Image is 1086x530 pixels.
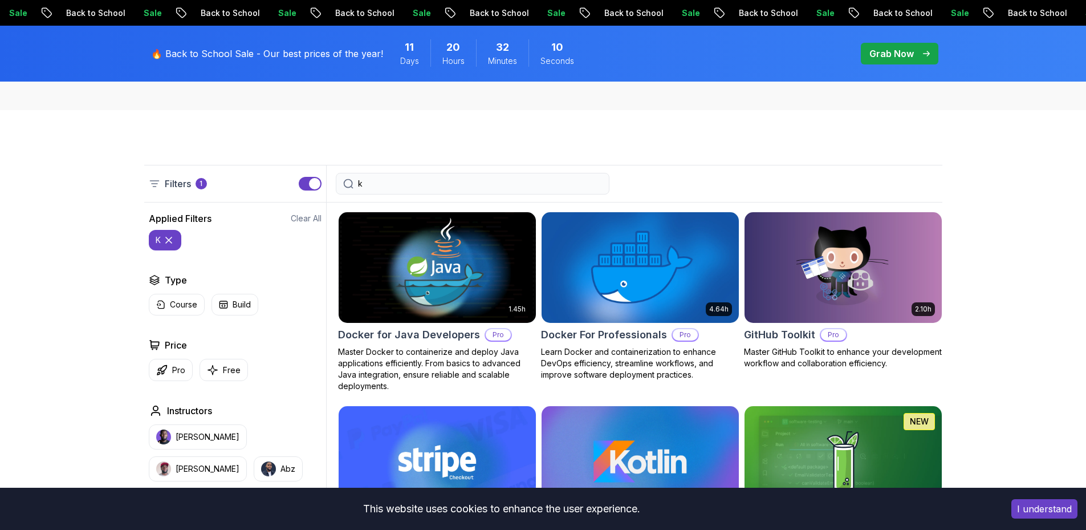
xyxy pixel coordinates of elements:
[821,329,846,341] p: Pro
[488,55,517,67] span: Minutes
[280,463,295,475] p: Abz
[151,47,383,60] p: 🔥 Back to School Sale - Our best prices of the year!
[915,305,932,314] p: 2.10h
[358,178,602,189] input: Search Java, React, Spring boot ...
[541,212,739,381] a: Docker For Professionals card4.64hDocker For ProfessionalsProLearn Docker and containerization to...
[176,463,239,475] p: [PERSON_NAME]
[745,212,942,323] img: GitHub Toolkit card
[149,456,247,482] button: instructor img[PERSON_NAME]
[254,456,303,482] button: instructor imgAbz
[165,273,187,287] h2: Type
[200,359,248,381] button: Free
[852,7,930,19] p: Back to School
[156,234,161,246] p: k
[449,7,526,19] p: Back to School
[930,7,966,19] p: Sale
[167,404,212,418] h2: Instructors
[583,7,661,19] p: Back to School
[910,416,929,427] p: NEW
[338,212,536,392] a: Docker for Java Developers card1.45hDocker for Java DevelopersProMaster Docker to containerize an...
[795,7,832,19] p: Sale
[405,39,414,55] span: 11 Days
[172,365,185,376] p: Pro
[446,39,460,55] span: 20 Hours
[339,212,536,323] img: Docker for Java Developers card
[1011,499,1077,519] button: Accept cookies
[211,294,258,315] button: Build
[541,346,739,381] p: Learn Docker and containerization to enhance DevOps efficiency, streamline workflows, and improve...
[223,365,241,376] p: Free
[661,7,697,19] p: Sale
[314,7,392,19] p: Back to School
[176,431,239,443] p: [PERSON_NAME]
[496,39,509,55] span: 32 Minutes
[400,55,419,67] span: Days
[200,179,202,188] p: 1
[744,346,942,369] p: Master GitHub Toolkit to enhance your development workflow and collaboration efficiency.
[542,212,739,323] img: Docker For Professionals card
[149,424,247,450] button: instructor img[PERSON_NAME]
[542,406,739,517] img: Kotlin for Beginners card
[526,7,563,19] p: Sale
[987,7,1064,19] p: Back to School
[744,327,815,343] h2: GitHub Toolkit
[180,7,257,19] p: Back to School
[149,359,193,381] button: Pro
[9,496,994,521] div: This website uses cookies to enhance the user experience.
[149,230,181,250] button: k
[744,212,942,369] a: GitHub Toolkit card2.10hGitHub ToolkitProMaster GitHub Toolkit to enhance your development workfl...
[540,55,574,67] span: Seconds
[509,305,526,314] p: 1.45h
[291,213,322,224] button: Clear All
[165,338,187,352] h2: Price
[149,212,211,225] h2: Applied Filters
[165,177,191,191] p: Filters
[149,294,205,315] button: Course
[257,7,294,19] p: Sale
[718,7,795,19] p: Back to School
[233,299,251,310] p: Build
[261,462,276,476] img: instructor img
[123,7,159,19] p: Sale
[156,462,171,476] img: instructor img
[869,47,914,60] p: Grab Now
[338,346,536,392] p: Master Docker to containerize and deploy Java applications efficiently. From basics to advanced J...
[339,406,536,517] img: Stripe Checkout card
[709,305,729,314] p: 4.64h
[541,327,667,343] h2: Docker For Professionals
[392,7,428,19] p: Sale
[45,7,123,19] p: Back to School
[745,406,942,517] img: Mockito & Java Unit Testing card
[486,329,511,341] p: Pro
[170,299,197,310] p: Course
[442,55,465,67] span: Hours
[156,430,171,444] img: instructor img
[551,39,563,55] span: 10 Seconds
[338,327,480,343] h2: Docker for Java Developers
[673,329,698,341] p: Pro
